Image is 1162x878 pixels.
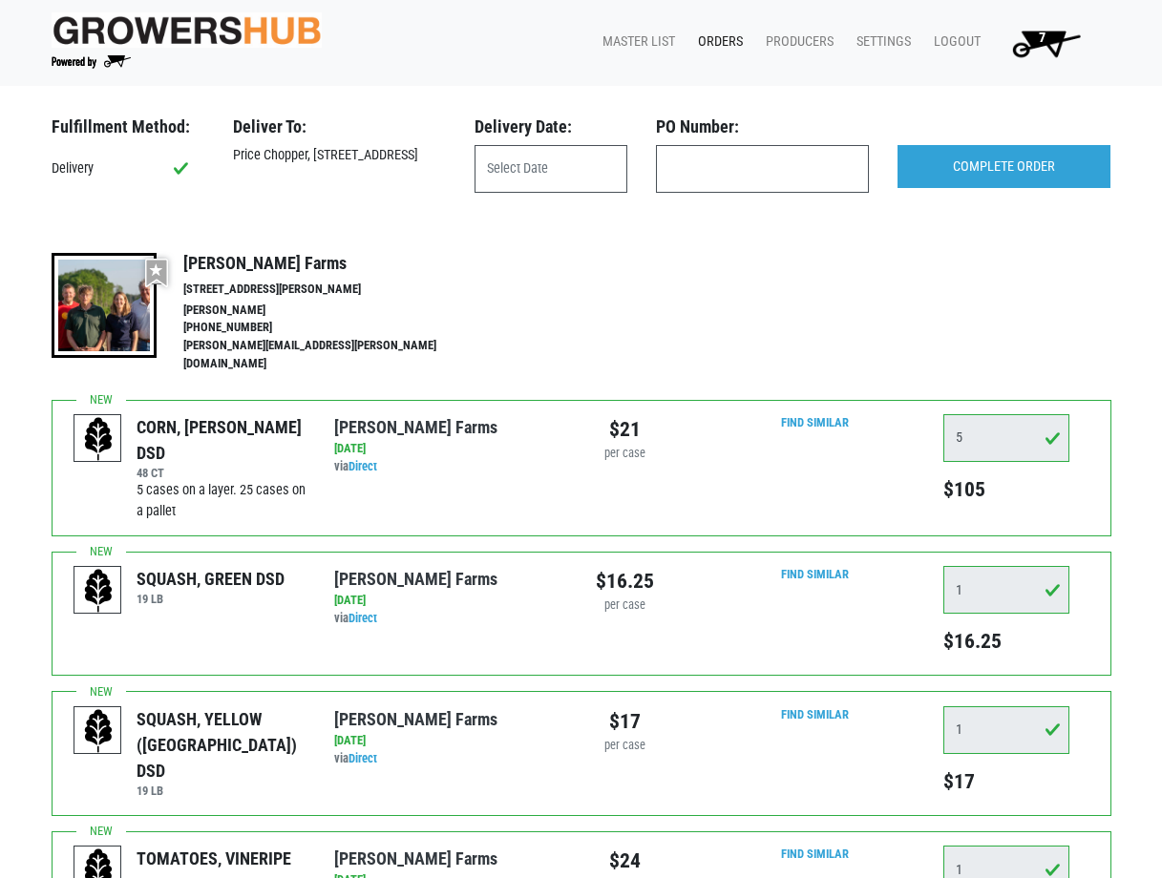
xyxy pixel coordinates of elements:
a: [PERSON_NAME] Farms [334,417,497,437]
h6: 19 LB [137,592,285,606]
a: Direct [349,611,377,625]
img: placeholder-variety-43d6402dacf2d531de610a020419775a.svg [74,567,122,615]
h3: Deliver To: [233,116,446,137]
img: placeholder-variety-43d6402dacf2d531de610a020419775a.svg [74,707,122,755]
h5: $17 [943,769,1069,794]
a: Find Similar [781,415,849,429]
h4: [PERSON_NAME] Farms [183,253,477,274]
div: SQUASH, GREEN DSD [137,566,285,592]
a: Find Similar [781,567,849,581]
img: original-fc7597fdc6adbb9d0e2ae620e786d1a2.jpg [52,12,323,48]
span: 5 cases on a layer. 25 cases on a pallet [137,482,306,519]
div: $24 [596,846,654,876]
div: via [334,610,566,628]
input: Select Date [475,145,627,193]
a: Settings [841,24,919,60]
input: Qty [943,566,1069,614]
h3: Fulfillment Method: [52,116,204,137]
div: CORN, [PERSON_NAME] DSD [137,414,306,466]
h3: Delivery Date: [475,116,627,137]
div: $17 [596,706,654,737]
input: Qty [943,706,1069,754]
a: Producers [750,24,841,60]
a: Direct [349,459,377,473]
div: [DATE] [334,732,566,750]
a: 7 [988,24,1096,62]
div: via [334,750,566,768]
div: per case [596,596,654,615]
a: Direct [349,751,377,765]
a: Logout [919,24,988,60]
h6: 19 LB [137,784,306,798]
li: [PERSON_NAME] [183,302,477,320]
img: placeholder-variety-43d6402dacf2d531de610a020419775a.svg [74,415,122,463]
img: thumbnail-8a08f3346781c529aa742b86dead986c.jpg [52,253,157,358]
li: [STREET_ADDRESS][PERSON_NAME] [183,281,477,299]
a: Orders [683,24,750,60]
a: [PERSON_NAME] Farms [334,569,497,589]
li: [PHONE_NUMBER] [183,319,477,337]
input: Qty [943,414,1069,462]
input: COMPLETE ORDER [898,145,1110,189]
div: [DATE] [334,440,566,458]
a: Master List [587,24,683,60]
div: per case [596,737,654,755]
img: Powered by Big Wheelbarrow [52,55,131,69]
a: [PERSON_NAME] Farms [334,848,497,868]
div: [DATE] [334,592,566,610]
a: Find Similar [781,847,849,861]
div: via [334,458,566,476]
div: $16.25 [596,566,654,596]
h5: $105 [943,477,1069,502]
h6: 48 CT [137,466,306,480]
li: [PERSON_NAME][EMAIL_ADDRESS][PERSON_NAME][DOMAIN_NAME] [183,337,477,373]
h3: PO Number: [656,116,869,137]
a: Find Similar [781,707,849,721]
img: Cart [1004,24,1088,62]
a: [PERSON_NAME] Farms [334,709,497,729]
span: 7 [1039,30,1046,46]
div: SQUASH, YELLOW ([GEOGRAPHIC_DATA]) DSD [137,706,306,784]
div: $21 [596,414,654,445]
div: Price Chopper, [STREET_ADDRESS] [219,145,460,166]
div: per case [596,445,654,463]
h5: $16.25 [943,629,1069,654]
